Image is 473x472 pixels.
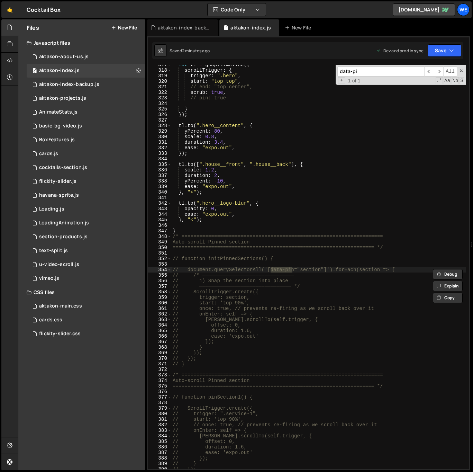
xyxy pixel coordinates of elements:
div: 374 [148,378,172,383]
div: 329 [148,128,172,134]
div: Saved [170,48,210,54]
div: cocktails-section.js [39,164,87,171]
div: 330 [148,134,172,140]
div: 12094/34666.css [27,313,145,327]
span: CaseSensitive Search [444,77,451,84]
div: flickity-slider.js [39,178,76,185]
div: 338 [148,178,172,184]
div: 382 [148,422,172,428]
div: 386 [148,444,172,450]
div: BoxFeatures.js [39,137,75,143]
div: 358 [148,289,172,295]
div: 355 [148,273,172,278]
span: Toggle Replace mode [338,77,345,83]
span: ​ [424,66,434,77]
div: 368 [148,345,172,350]
div: CSS files [18,285,145,299]
span: ​ [434,66,444,77]
div: havana-sprite.js [39,192,79,198]
div: 387 [148,450,172,455]
span: 0 [33,69,37,74]
div: 378 [148,400,172,406]
span: Alt-Enter [443,66,457,77]
div: 340 [148,189,172,195]
a: [DOMAIN_NAME] [393,3,455,16]
div: 359 [148,295,172,300]
div: Javascript files [18,36,145,50]
div: 334 [148,156,172,162]
div: 12094/29507.js [27,271,145,285]
div: 365 [148,328,172,333]
div: text-split.js [39,248,68,254]
div: 372 [148,367,172,372]
div: 369 [148,350,172,356]
button: Code Only [208,3,266,16]
button: Debug [433,269,463,279]
div: 12094/43205.css [27,299,145,313]
div: 364 [148,322,172,328]
span: 1 of 1 [345,78,363,83]
input: Search for [337,66,424,77]
div: 342 [148,201,172,206]
div: aktakon-main.css [39,303,82,309]
div: 2 minutes ago [182,48,210,54]
div: 12094/41429.js [27,258,145,271]
div: 389 [148,461,172,466]
div: 322 [148,90,172,95]
div: 319 [148,73,172,79]
div: 12094/36058.js [27,119,145,133]
div: 12094/30492.js [27,216,145,230]
div: cards.css [39,317,62,323]
div: AnimateStats.js [39,109,78,115]
div: 12094/44389.js [27,91,145,105]
div: vimeo.js [39,275,59,282]
div: Loading.js [39,206,64,212]
div: aktakon-index.js [230,24,271,31]
div: 324 [148,101,172,106]
div: 12094/36060.js [27,161,145,175]
div: 12094/30497.js [27,133,145,147]
div: 384 [148,433,172,439]
button: Explain [433,281,463,291]
div: 351 [148,250,172,256]
div: 352 [148,256,172,261]
div: 12094/44174.js [27,78,145,91]
div: cards.js [39,151,58,157]
div: section-products.js [39,234,88,240]
div: 12094/34884.js [27,202,145,216]
div: 347 [148,228,172,234]
div: 353 [148,261,172,267]
button: Copy [433,293,463,303]
div: New File [285,24,314,31]
div: 344 [148,212,172,217]
div: 320 [148,79,172,84]
button: New File [111,25,137,30]
div: 12094/36679.js [27,188,145,202]
div: 367 [148,339,172,345]
div: 377 [148,394,172,400]
div: u-video-scroll.js [39,261,79,268]
div: 12094/34793.js [27,147,145,161]
div: flickity-slider.css [39,331,81,337]
div: 375 [148,383,172,389]
a: We [457,3,470,16]
div: 350 [148,245,172,250]
div: aktakon-about-us.js [39,54,89,60]
div: 390 [148,466,172,472]
div: aktakon-index-backup.js [39,81,99,88]
div: 385 [148,439,172,444]
div: 339 [148,184,172,189]
button: Save [428,44,461,57]
div: 12094/41439.js [27,244,145,258]
div: 343 [148,206,172,212]
div: 337 [148,173,172,178]
div: 370 [148,356,172,361]
div: LoadingAnimation.js [39,220,89,226]
span: Search In Selection [460,77,464,84]
div: 323 [148,95,172,101]
h2: Files [27,24,39,32]
div: 345 [148,217,172,223]
div: 332 [148,145,172,151]
div: 12094/36059.js [27,230,145,244]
